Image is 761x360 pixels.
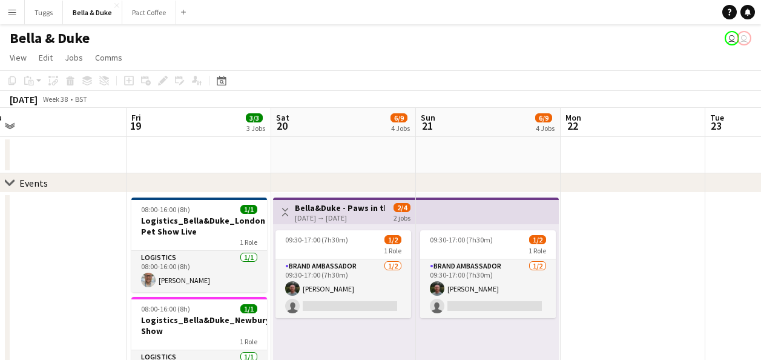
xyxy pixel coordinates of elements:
[131,315,267,336] h3: Logistics_Bella&Duke_Newbury Show
[122,1,176,24] button: Pact Coffee
[295,202,385,213] h3: Bella&Duke - Paws in the Park - [GEOGRAPHIC_DATA] [GEOGRAPHIC_DATA]
[131,251,267,292] app-card-role: Logistics1/108:00-16:00 (8h)[PERSON_NAME]
[725,31,739,45] app-user-avatar: Chubby Bear
[63,1,122,24] button: Bella & Duke
[285,235,348,244] span: 09:30-17:00 (7h30m)
[737,31,751,45] app-user-avatar: Chubby Bear
[529,246,546,255] span: 1 Role
[25,1,63,24] button: Tuggs
[565,112,581,123] span: Mon
[535,113,552,122] span: 6/9
[384,235,401,244] span: 1/2
[131,215,267,237] h3: Logistics_Bella&Duke_London Pet Show Live
[131,198,267,292] app-job-card: 08:00-16:00 (8h)1/1Logistics_Bella&Duke_London Pet Show Live1 RoleLogistics1/108:00-16:00 (8h)[PE...
[40,95,70,104] span: Week 38
[240,238,257,247] span: 1 Role
[131,112,141,123] span: Fri
[536,124,555,133] div: 4 Jobs
[421,112,435,123] span: Sun
[5,50,31,65] a: View
[275,259,411,318] app-card-role: Brand Ambassador1/209:30-17:00 (7h30m)[PERSON_NAME]
[529,235,546,244] span: 1/2
[19,177,48,189] div: Events
[708,119,724,133] span: 23
[39,52,53,63] span: Edit
[95,52,122,63] span: Comms
[141,304,190,313] span: 08:00-16:00 (8h)
[391,124,410,133] div: 4 Jobs
[295,213,385,222] div: [DATE] → [DATE]
[430,235,493,244] span: 09:30-17:00 (7h30m)
[10,93,38,105] div: [DATE]
[141,205,190,214] span: 08:00-16:00 (8h)
[34,50,58,65] a: Edit
[420,259,556,318] app-card-role: Brand Ambassador1/209:30-17:00 (7h30m)[PERSON_NAME]
[240,337,257,346] span: 1 Role
[390,113,407,122] span: 6/9
[276,112,289,123] span: Sat
[65,52,83,63] span: Jobs
[394,212,410,222] div: 2 jobs
[90,50,127,65] a: Comms
[10,52,27,63] span: View
[60,50,88,65] a: Jobs
[710,112,724,123] span: Tue
[246,113,263,122] span: 3/3
[240,205,257,214] span: 1/1
[419,119,435,133] span: 21
[246,124,265,133] div: 3 Jobs
[420,230,556,318] app-job-card: 09:30-17:00 (7h30m)1/21 RoleBrand Ambassador1/209:30-17:00 (7h30m)[PERSON_NAME]
[564,119,581,133] span: 22
[394,203,410,212] span: 2/4
[274,119,289,133] span: 20
[130,119,141,133] span: 19
[10,29,90,47] h1: Bella & Duke
[75,95,87,104] div: BST
[240,304,257,313] span: 1/1
[275,230,411,318] app-job-card: 09:30-17:00 (7h30m)1/21 RoleBrand Ambassador1/209:30-17:00 (7h30m)[PERSON_NAME]
[384,246,401,255] span: 1 Role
